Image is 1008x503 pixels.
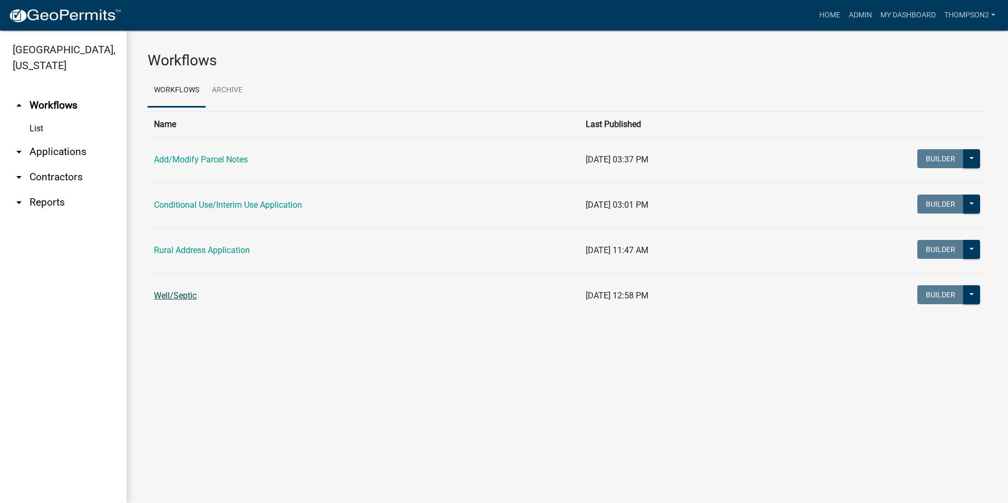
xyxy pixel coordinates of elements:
i: arrow_drop_up [13,99,25,112]
i: arrow_drop_down [13,146,25,158]
a: Admin [845,5,876,25]
a: Workflows [148,74,206,108]
a: Conditional Use/Interim Use Application [154,200,302,210]
i: arrow_drop_down [13,171,25,183]
span: [DATE] 11:47 AM [586,245,648,255]
button: Builder [917,240,964,259]
span: [DATE] 03:01 PM [586,200,648,210]
span: [DATE] 03:37 PM [586,154,648,165]
a: Well/Septic [154,291,197,301]
h3: Workflows [148,52,987,70]
a: My Dashboard [876,5,940,25]
button: Builder [917,285,964,304]
span: [DATE] 12:58 PM [586,291,648,301]
th: Last Published [579,111,782,137]
i: arrow_drop_down [13,196,25,209]
a: Archive [206,74,249,108]
button: Builder [917,195,964,214]
button: Builder [917,149,964,168]
a: Add/Modify Parcel Notes [154,154,248,165]
a: Home [815,5,845,25]
a: Thompson2 [940,5,1000,25]
a: Rural Address Application [154,245,250,255]
th: Name [148,111,579,137]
